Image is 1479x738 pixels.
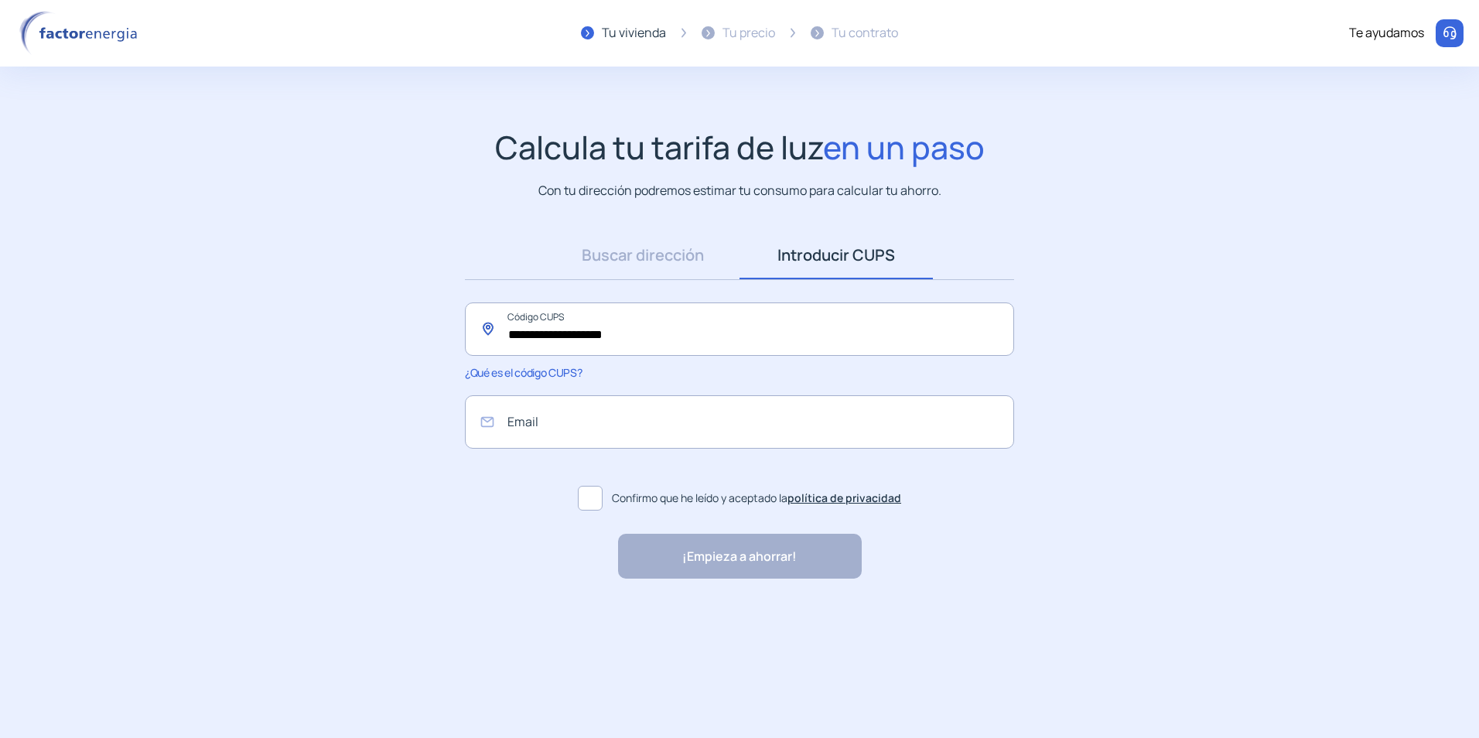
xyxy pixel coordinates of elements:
span: Confirmo que he leído y aceptado la [612,490,901,507]
p: Con tu dirección podremos estimar tu consumo para calcular tu ahorro. [538,181,941,200]
img: logo factor [15,11,147,56]
a: Buscar dirección [546,231,739,279]
div: Tu precio [722,23,775,43]
a: Introducir CUPS [739,231,933,279]
span: en un paso [823,125,985,169]
div: Tu contrato [832,23,898,43]
h1: Calcula tu tarifa de luz [495,128,985,166]
div: Te ayudamos [1349,23,1424,43]
a: política de privacidad [787,490,901,505]
div: Tu vivienda [602,23,666,43]
img: llamar [1442,26,1457,41]
span: ¿Qué es el código CUPS? [465,365,582,380]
